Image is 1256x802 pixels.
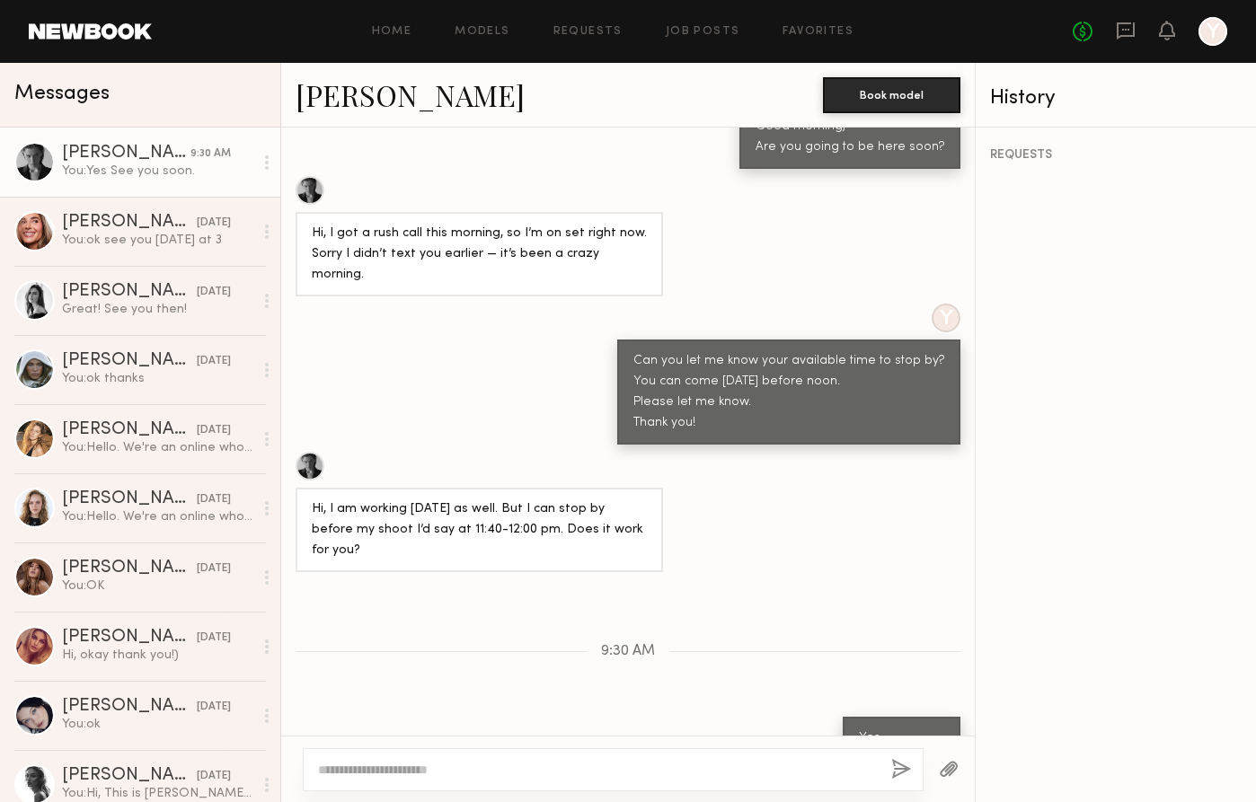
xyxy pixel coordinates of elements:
[62,421,197,439] div: [PERSON_NAME]
[990,149,1242,162] div: REQUESTS
[197,560,231,577] div: [DATE]
[62,767,197,785] div: [PERSON_NAME]
[62,508,253,525] div: You: Hello. We're an online wholesale clothing company. You can find us by searching for hapticsu...
[783,26,854,38] a: Favorites
[62,439,253,456] div: You: Hello. We're an online wholesale clothing company. You can find us by searching for hapticsu...
[62,560,197,577] div: [PERSON_NAME]
[14,84,110,104] span: Messages
[62,145,190,163] div: [PERSON_NAME]
[601,644,655,659] span: 9:30 AM
[197,353,231,370] div: [DATE]
[62,163,253,180] div: You: Yes See you soon.
[312,499,647,561] div: Hi, I am working [DATE] as well. But I can stop by before my shoot I’d say at 11:40-12:00 pm. Doe...
[312,224,647,286] div: Hi, I got a rush call this morning, so I’m on set right now. Sorry I didn’t text you earlier — it...
[197,630,231,647] div: [DATE]
[190,145,231,163] div: 9:30 AM
[823,86,960,101] a: Book model
[859,728,944,770] div: Yes See you soon.
[62,283,197,301] div: [PERSON_NAME]
[633,351,944,434] div: Can you let me know your available time to stop by? You can come [DATE] before noon. Please let m...
[62,577,253,595] div: You: OK
[197,699,231,716] div: [DATE]
[823,77,960,113] button: Book model
[372,26,412,38] a: Home
[62,785,253,802] div: You: Hi, This is [PERSON_NAME] from Hapticsusa, wholesale company. Can you stop by for the castin...
[666,26,740,38] a: Job Posts
[1199,17,1227,46] a: Y
[62,232,253,249] div: You: ok see you [DATE] at 3
[197,422,231,439] div: [DATE]
[197,768,231,785] div: [DATE]
[62,370,253,387] div: You: ok thanks
[62,716,253,733] div: You: ok
[197,215,231,232] div: [DATE]
[62,647,253,664] div: Hi, okay thank you!)
[62,214,197,232] div: [PERSON_NAME]
[197,491,231,508] div: [DATE]
[296,75,525,114] a: [PERSON_NAME]
[756,117,944,158] div: Good morning, Are you going to be here soon?
[990,88,1242,109] div: History
[553,26,623,38] a: Requests
[455,26,509,38] a: Models
[62,301,253,318] div: Great! See you then!
[197,284,231,301] div: [DATE]
[62,629,197,647] div: [PERSON_NAME]
[62,490,197,508] div: [PERSON_NAME]
[62,698,197,716] div: [PERSON_NAME]
[62,352,197,370] div: [PERSON_NAME]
